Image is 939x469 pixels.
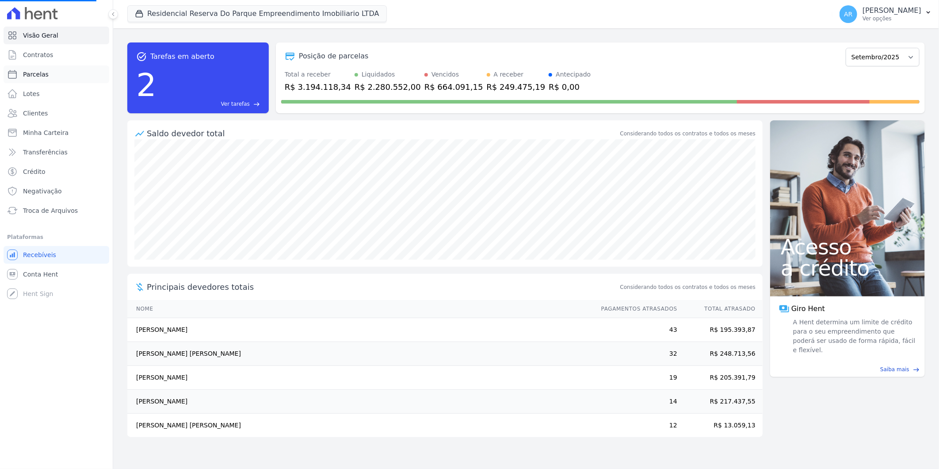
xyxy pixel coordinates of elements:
div: Posição de parcelas [299,51,369,62]
td: [PERSON_NAME] [PERSON_NAME] [127,414,593,438]
span: Lotes [23,89,40,98]
a: Clientes [4,104,109,122]
td: R$ 217.437,55 [678,390,763,414]
a: Ver tarefas east [160,100,260,108]
span: Parcelas [23,70,49,79]
div: Vencidos [431,70,459,79]
div: R$ 249.475,19 [487,81,546,93]
span: task_alt [136,51,147,62]
a: Transferências [4,143,109,161]
span: Conta Hent [23,270,58,279]
span: east [913,366,920,373]
span: Tarefas em aberto [150,51,214,62]
span: east [253,101,260,108]
td: 43 [593,318,678,342]
span: AR [844,11,852,17]
th: Total Atrasado [678,300,763,318]
div: Considerando todos os contratos e todos os meses [620,130,756,138]
div: Total a receber [285,70,351,79]
td: R$ 248.713,56 [678,342,763,366]
td: [PERSON_NAME] [127,318,593,342]
span: a crédito [781,258,914,279]
a: Crédito [4,163,109,181]
div: Saldo devedor total [147,127,618,139]
span: Crédito [23,167,46,176]
th: Pagamentos Atrasados [593,300,678,318]
button: Residencial Reserva Do Parque Empreendimento Imobiliario LTDA [127,5,387,22]
span: A Hent determina um limite de crédito para o seu empreendimento que poderá ser usado de forma ráp... [791,318,916,355]
div: R$ 0,00 [549,81,591,93]
a: Visão Geral [4,27,109,44]
div: R$ 2.280.552,00 [355,81,421,93]
td: 32 [593,342,678,366]
span: Clientes [23,109,48,118]
span: Considerando todos os contratos e todos os meses [620,283,756,291]
td: 19 [593,366,678,390]
p: [PERSON_NAME] [863,6,921,15]
button: AR [PERSON_NAME] Ver opções [832,2,939,27]
td: R$ 13.059,13 [678,414,763,438]
a: Conta Hent [4,265,109,283]
span: Saiba mais [880,365,909,373]
td: R$ 205.391,79 [678,366,763,390]
div: Antecipado [556,70,591,79]
td: [PERSON_NAME] [127,390,593,414]
span: Acesso [781,236,914,258]
span: Transferências [23,148,68,157]
div: A receber [494,70,524,79]
th: Nome [127,300,593,318]
p: Ver opções [863,15,921,22]
span: Giro Hent [791,304,825,314]
a: Troca de Arquivos [4,202,109,219]
a: Negativação [4,182,109,200]
span: Negativação [23,187,62,196]
div: Liquidados [362,70,395,79]
td: [PERSON_NAME] [127,366,593,390]
span: Recebíveis [23,250,56,259]
div: R$ 3.194.118,34 [285,81,351,93]
span: Ver tarefas [221,100,250,108]
span: Troca de Arquivos [23,206,78,215]
div: 2 [136,62,156,108]
span: Minha Carteira [23,128,69,137]
a: Recebíveis [4,246,109,264]
a: Minha Carteira [4,124,109,142]
td: 12 [593,414,678,438]
td: [PERSON_NAME] [PERSON_NAME] [127,342,593,366]
span: Visão Geral [23,31,58,40]
a: Parcelas [4,65,109,83]
span: Principais devedores totais [147,281,618,293]
td: 14 [593,390,678,414]
a: Saiba mais east [775,365,920,373]
a: Contratos [4,46,109,64]
td: R$ 195.393,87 [678,318,763,342]
span: Contratos [23,50,53,59]
div: R$ 664.091,15 [424,81,483,93]
div: Plataformas [7,232,106,242]
a: Lotes [4,85,109,103]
